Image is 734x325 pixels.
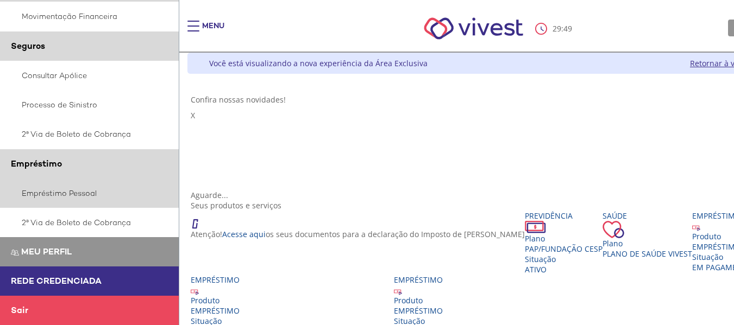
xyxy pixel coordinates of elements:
span: Seguros [11,40,45,52]
span: PAP/Fundação CESP [525,244,603,254]
p: Atenção! os seus documentos para a declaração do Imposto de [PERSON_NAME] [191,229,525,239]
div: Produto [394,295,443,305]
div: Plano [603,238,692,248]
span: Sair [11,304,28,316]
a: Saúde PlanoPlano de Saúde VIVEST [603,211,692,259]
img: ico_coracao.png [603,221,624,238]
a: Acesse aqui [222,229,266,239]
div: Empréstimo [394,275,443,285]
div: Plano [525,233,603,244]
img: Vivest [412,5,535,52]
span: Rede Credenciada [11,275,102,286]
span: Plano de Saúde VIVEST [603,248,692,259]
img: ico_emprestimo.svg [692,223,700,231]
div: Previdência [525,211,603,221]
span: 29 [553,23,561,34]
div: Produto [191,295,394,305]
img: ico_emprestimo.svg [191,287,199,295]
img: ico_atencao.png [191,211,209,229]
div: Situação [525,254,603,264]
div: Empréstimo [191,275,394,285]
div: Você está visualizando a nova experiência da Área Exclusiva [209,58,428,68]
div: Menu [202,21,224,42]
span: Empréstimo [11,158,62,169]
img: ico_emprestimo.svg [394,287,402,295]
a: Previdência PlanoPAP/Fundação CESP SituaçãoAtivo [525,211,603,275]
img: Meu perfil [11,248,19,257]
div: Saúde [603,211,692,221]
div: : [535,23,574,35]
span: Ativo [525,264,547,275]
div: EMPRÉSTIMO [191,305,394,316]
span: 49 [563,23,572,34]
img: ico_dinheiro.png [525,221,546,233]
span: X [191,110,195,120]
div: EMPRÉSTIMO [394,305,443,316]
span: Meu perfil [21,246,72,257]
